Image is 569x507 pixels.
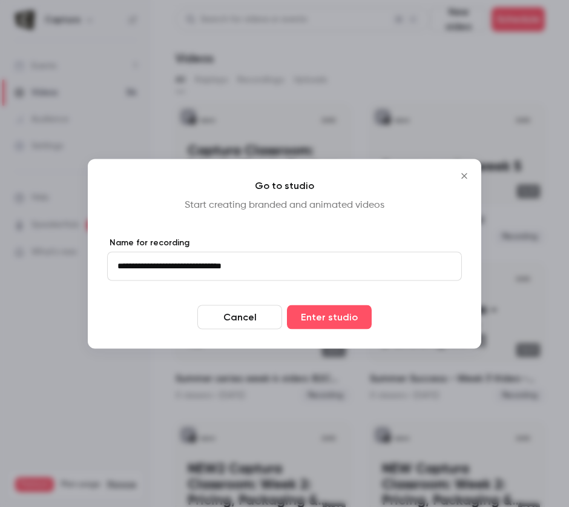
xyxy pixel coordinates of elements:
[197,305,282,329] button: Cancel
[107,197,462,212] p: Start creating branded and animated videos
[452,164,476,188] button: Close
[287,305,372,329] button: Enter studio
[107,236,462,248] label: Name for recording
[107,178,462,193] h4: Go to studio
